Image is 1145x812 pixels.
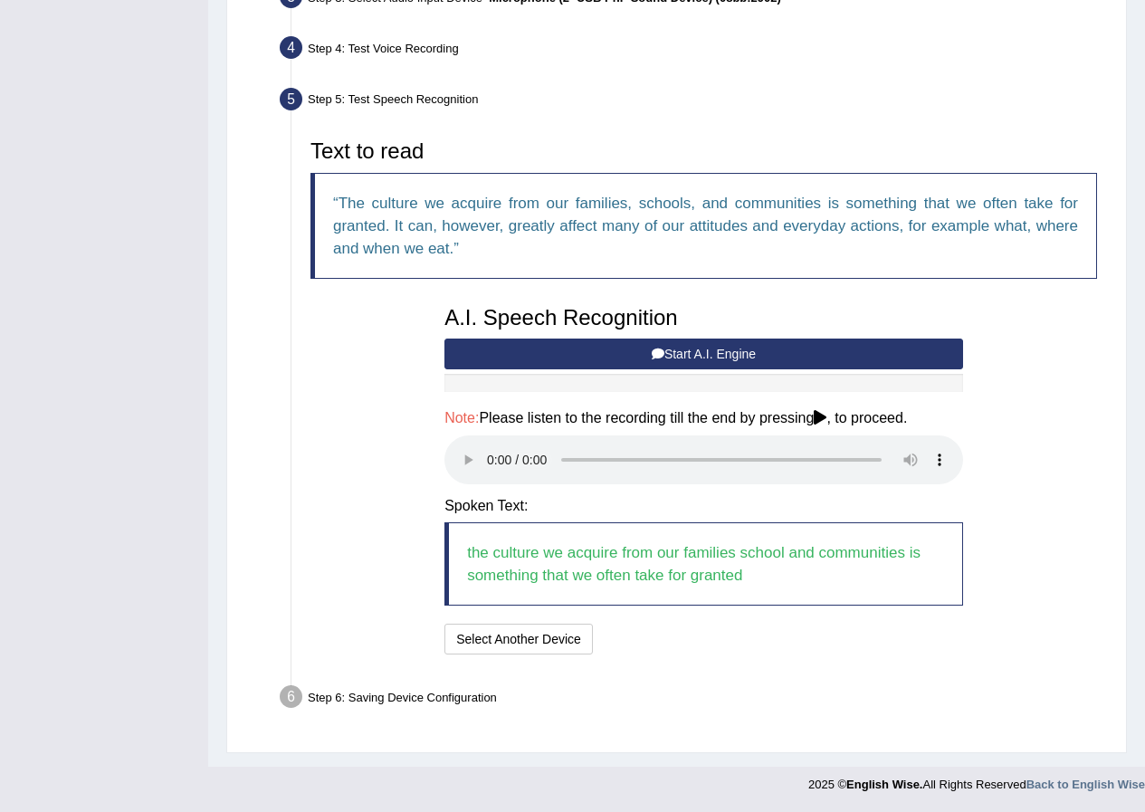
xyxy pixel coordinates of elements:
[444,306,963,330] h3: A.I. Speech Recognition
[444,624,593,654] button: Select Another Device
[272,680,1118,720] div: Step 6: Saving Device Configuration
[444,410,963,426] h4: Please listen to the recording till the end by pressing , to proceed.
[846,778,922,791] strong: English Wise.
[444,522,963,606] blockquote: the culture we acquire from our families school and communities is something that we often take f...
[272,31,1118,71] div: Step 4: Test Voice Recording
[310,139,1097,163] h3: Text to read
[808,767,1145,793] div: 2025 © All Rights Reserved
[272,82,1118,122] div: Step 5: Test Speech Recognition
[333,195,1078,257] q: The culture we acquire from our families, schools, and communities is something that we often tak...
[1026,778,1145,791] a: Back to English Wise
[444,498,963,514] h4: Spoken Text:
[444,410,479,425] span: Note:
[444,339,963,369] button: Start A.I. Engine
